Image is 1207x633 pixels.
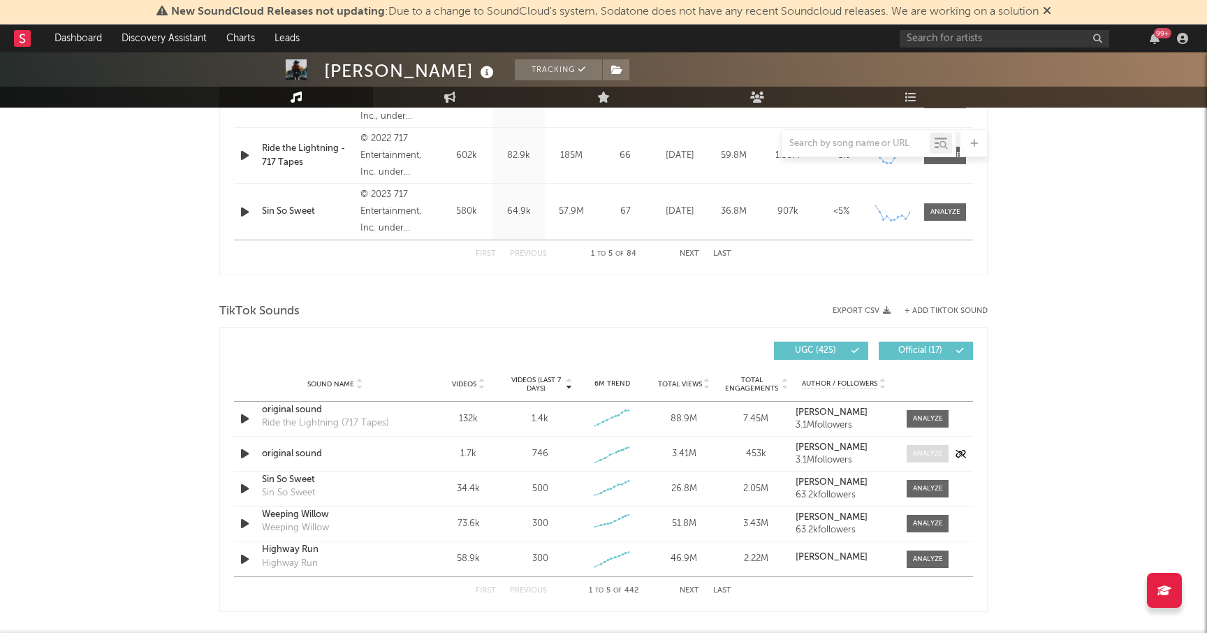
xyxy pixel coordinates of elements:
[615,251,624,257] span: of
[444,205,489,219] div: 580k
[796,525,893,535] div: 63.2k followers
[436,517,501,531] div: 73.6k
[657,205,703,219] div: [DATE]
[796,408,893,418] a: [PERSON_NAME]
[724,447,789,461] div: 453k
[796,478,893,488] a: [PERSON_NAME]
[796,408,868,417] strong: [PERSON_NAME]
[724,376,780,393] span: Total Engagements
[652,412,717,426] div: 88.9M
[262,543,408,557] a: Highway Run
[548,205,594,219] div: 57.9M
[262,473,408,487] a: Sin So Sweet
[796,490,893,500] div: 63.2k followers
[724,517,789,531] div: 3.43M
[575,246,652,263] div: 1 5 84
[360,187,437,237] div: © 2023 717 Entertainment, Inc. under exclusive license to Warner Records Inc.
[262,447,408,461] a: original sound
[262,521,329,535] div: Weeping Willow
[782,138,930,150] input: Search by song name or URL
[652,447,717,461] div: 3.41M
[724,412,789,426] div: 7.45M
[818,205,865,219] div: <5%
[217,24,265,52] a: Charts
[171,6,1039,17] span: : Due to a change to SoundCloud's system, Sodatone does not have any recent Soundcloud releases. ...
[575,583,652,599] div: 1 5 442
[713,250,731,258] button: Last
[783,347,847,355] span: UGC ( 425 )
[613,588,622,594] span: of
[724,552,789,566] div: 2.22M
[532,517,548,531] div: 300
[905,307,988,315] button: + Add TikTok Sound
[1154,28,1171,38] div: 99 +
[796,443,893,453] a: [PERSON_NAME]
[802,379,877,388] span: Author / Followers
[796,553,893,562] a: [PERSON_NAME]
[262,205,353,219] a: Sin So Sweet
[764,205,811,219] div: 907k
[724,482,789,496] div: 2.05M
[796,443,868,452] strong: [PERSON_NAME]
[515,59,602,80] button: Tracking
[476,587,496,595] button: First
[452,380,476,388] span: Videos
[262,557,318,571] div: Highway Run
[436,552,501,566] div: 58.9k
[833,307,891,315] button: Export CSV
[262,416,389,430] div: Ride the Lightning (717 Tapes)
[532,482,548,496] div: 500
[510,250,547,258] button: Previous
[324,59,497,82] div: [PERSON_NAME]
[307,380,354,388] span: Sound Name
[680,587,699,595] button: Next
[658,380,702,388] span: Total Views
[796,456,893,465] div: 3.1M followers
[262,403,408,417] a: original sound
[436,482,501,496] div: 34.4k
[532,552,548,566] div: 300
[219,303,300,320] span: TikTok Sounds
[112,24,217,52] a: Discovery Assistant
[508,376,564,393] span: Videos (last 7 days)
[796,478,868,487] strong: [PERSON_NAME]
[510,587,547,595] button: Previous
[652,552,717,566] div: 46.9M
[774,342,868,360] button: UGC(425)
[796,513,868,522] strong: [PERSON_NAME]
[265,24,309,52] a: Leads
[595,588,603,594] span: to
[796,513,893,523] a: [PERSON_NAME]
[597,251,606,257] span: to
[796,421,893,430] div: 3.1M followers
[900,30,1109,48] input: Search for artists
[532,447,548,461] div: 746
[436,412,501,426] div: 132k
[796,553,868,562] strong: [PERSON_NAME]
[171,6,385,17] span: New SoundCloud Releases not updating
[601,205,650,219] div: 67
[476,250,496,258] button: First
[45,24,112,52] a: Dashboard
[879,342,973,360] button: Official(17)
[262,508,408,522] a: Weeping Willow
[1043,6,1051,17] span: Dismiss
[532,412,548,426] div: 1.4k
[652,482,717,496] div: 26.8M
[262,486,315,500] div: Sin So Sweet
[891,307,988,315] button: + Add TikTok Sound
[888,347,952,355] span: Official ( 17 )
[580,379,645,389] div: 6M Trend
[710,205,757,219] div: 36.8M
[436,447,501,461] div: 1.7k
[1150,33,1160,44] button: 99+
[652,517,717,531] div: 51.8M
[713,587,731,595] button: Last
[680,250,699,258] button: Next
